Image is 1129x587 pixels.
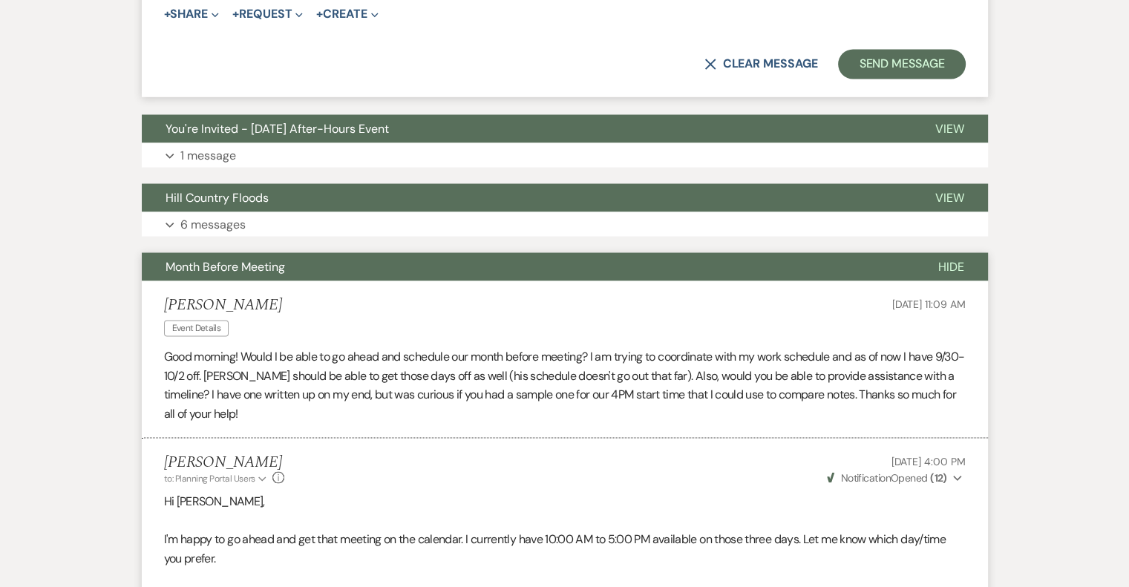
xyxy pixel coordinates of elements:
span: + [232,8,239,20]
span: + [316,8,323,20]
button: View [912,114,988,142]
span: View [935,189,964,205]
strong: ( 12 ) [930,470,947,484]
span: Hide [938,258,964,274]
button: View [912,183,988,211]
p: 6 messages [180,214,246,234]
span: View [935,120,964,136]
p: Hi [PERSON_NAME], [164,491,966,511]
h5: [PERSON_NAME] [164,295,282,314]
button: Share [164,8,220,20]
span: [DATE] 11:09 AM [892,297,966,310]
button: You're Invited - [DATE] After-Hours Event [142,114,912,142]
button: Month Before Meeting [142,252,914,281]
span: to: Planning Portal Users [164,472,255,484]
p: Good morning! Would I be able to go ahead and schedule our month before meeting? I am trying to c... [164,347,966,422]
p: I'm happy to go ahead and get that meeting on the calendar. I currently have 10:00 AM to 5:00 PM ... [164,529,966,567]
span: Month Before Meeting [166,258,285,274]
button: Create [316,8,378,20]
button: Hill Country Floods [142,183,912,211]
p: 1 message [180,145,236,165]
button: Clear message [704,58,817,70]
button: 6 messages [142,211,988,237]
button: 1 message [142,142,988,168]
span: Notification [841,470,891,484]
span: You're Invited - [DATE] After-Hours Event [166,120,389,136]
button: NotificationOpened (12) [825,470,965,485]
span: Hill Country Floods [166,189,269,205]
button: Hide [914,252,988,281]
h5: [PERSON_NAME] [164,453,285,471]
button: Request [232,8,303,20]
button: to: Planning Portal Users [164,471,269,485]
span: [DATE] 4:00 PM [891,454,965,468]
span: Opened [827,470,947,484]
button: Send Message [838,49,965,79]
span: Event Details [164,320,229,335]
span: + [164,8,171,20]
